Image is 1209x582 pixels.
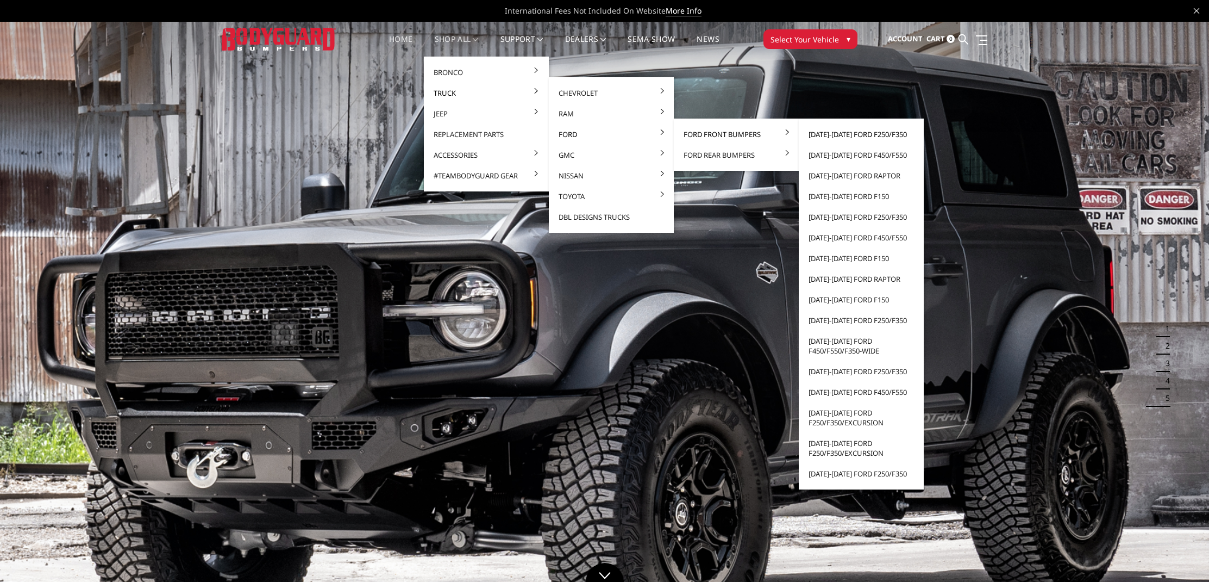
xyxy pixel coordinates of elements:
a: Bronco [428,62,544,83]
button: 4 of 5 [1159,372,1170,389]
a: [DATE]-[DATE] Ford F250/F350 [803,124,919,145]
a: Ford Front Bumpers [678,124,794,145]
img: BODYGUARD BUMPERS [222,28,336,50]
button: Select Your Vehicle [763,29,857,49]
button: 3 of 5 [1159,355,1170,372]
a: SEMA Show [628,35,675,57]
a: [DATE]-[DATE] Ford F250/F350 [803,463,919,484]
a: Click to Down [586,563,624,582]
a: Ford [553,124,669,145]
a: [DATE]-[DATE] Ford F250/F350/Excursion [803,433,919,463]
a: DBL Designs Trucks [553,207,669,227]
span: Cart [926,34,945,44]
a: [DATE]-[DATE] Ford F250/F350 [803,361,919,382]
button: 1 of 5 [1159,320,1170,337]
a: [DATE]-[DATE] Ford F450/F550 [803,382,919,403]
button: 5 of 5 [1159,389,1170,407]
a: [DATE]-[DATE] Ford Raptor [803,269,919,289]
a: Nissan [553,165,669,186]
iframe: Chat Widget [1155,530,1209,582]
button: 2 of 5 [1159,337,1170,355]
a: Ram [553,103,669,124]
a: [DATE]-[DATE] Ford F250/F350 [803,310,919,331]
a: More Info [666,5,701,16]
span: Select Your Vehicle [770,34,839,45]
a: [DATE]-[DATE] Ford F450/F550 [803,227,919,248]
span: Account [888,34,923,44]
a: #TeamBodyguard Gear [428,165,544,186]
a: News [697,35,719,57]
a: [DATE]-[DATE] Ford F250/F350/Excursion [803,403,919,433]
a: Home [389,35,412,57]
a: Support [500,35,543,57]
a: Replacement Parts [428,124,544,145]
span: 0 [947,35,955,43]
a: [DATE]-[DATE] Ford F250/F350 [803,207,919,227]
a: Accessories [428,145,544,165]
a: [DATE]-[DATE] Ford Raptor [803,165,919,186]
a: [DATE]-[DATE] Ford F450/F550/F350-wide [803,331,919,361]
a: Jeep [428,103,544,124]
a: Toyota [553,186,669,207]
a: [DATE]-[DATE] Ford F450/F550 [803,145,919,165]
a: Cart 0 [926,24,955,54]
a: [DATE]-[DATE] Ford F150 [803,186,919,207]
a: [DATE]-[DATE] Ford F150 [803,289,919,310]
a: Truck [428,83,544,103]
a: shop all [435,35,479,57]
a: Account [888,24,923,54]
a: [DATE]-[DATE] Ford F150 [803,248,919,269]
a: Chevrolet [553,83,669,103]
a: Ford Rear Bumpers [678,145,794,165]
a: Dealers [565,35,606,57]
a: GMC [553,145,669,165]
span: ▾ [847,33,850,45]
